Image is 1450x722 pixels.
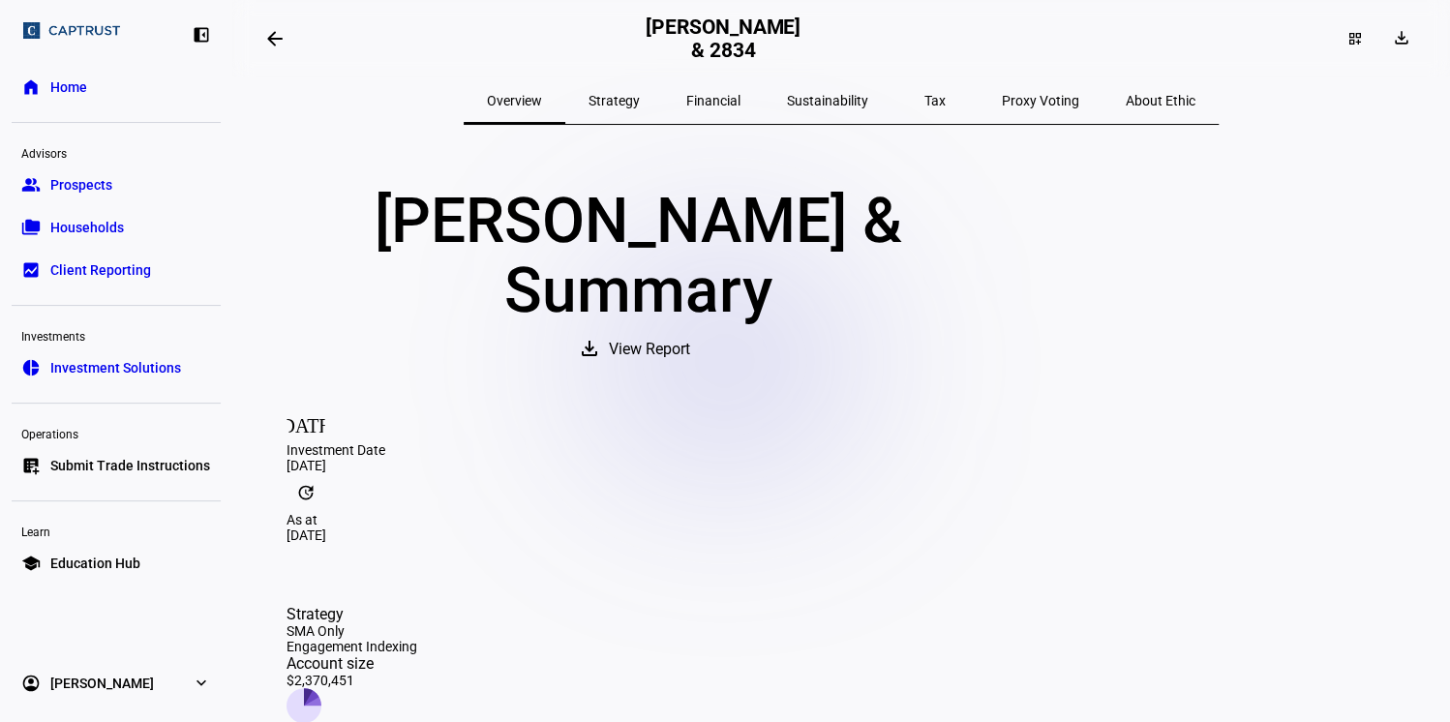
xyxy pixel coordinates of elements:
span: Home [50,77,87,97]
div: [DATE] [287,527,1396,543]
span: Education Hub [50,554,140,573]
a: folder_copyHouseholds [12,208,221,247]
div: Investments [12,321,221,348]
span: Submit Trade Instructions [50,456,210,475]
span: Financial [686,94,740,107]
span: About Ethic [1126,94,1195,107]
eth-mat-symbol: account_circle [21,674,41,693]
h2: [PERSON_NAME] & 2834 [646,15,801,62]
div: Strategy [287,605,417,623]
span: Tax [924,94,946,107]
eth-mat-symbol: expand_more [192,674,211,693]
eth-mat-symbol: home [21,77,41,97]
div: $2,370,451 [287,673,417,688]
span: Prospects [50,175,112,195]
span: Proxy Voting [1002,94,1079,107]
div: As at [287,512,1396,527]
mat-icon: [DATE] [287,404,325,442]
eth-mat-symbol: list_alt_add [21,456,41,475]
a: pie_chartInvestment Solutions [12,348,221,387]
div: SMA Only [287,623,417,639]
div: Learn [12,517,221,544]
div: [PERSON_NAME] & Summary [256,187,1020,326]
a: bid_landscapeClient Reporting [12,251,221,289]
eth-mat-symbol: bid_landscape [21,260,41,280]
div: [DATE] [287,458,1396,473]
span: Investment Solutions [50,358,181,377]
span: View Report [609,326,690,373]
eth-mat-symbol: folder_copy [21,218,41,237]
button: View Report [559,326,717,373]
eth-mat-symbol: group [21,175,41,195]
div: Investment Date [287,442,1396,458]
mat-icon: dashboard_customize [1347,31,1363,46]
span: [PERSON_NAME] [50,674,154,693]
span: Strategy [589,94,640,107]
mat-icon: download [1392,28,1411,47]
div: Advisors [12,138,221,165]
span: Households [50,218,124,237]
div: Account size [287,654,417,673]
span: Sustainability [787,94,868,107]
eth-mat-symbol: school [21,554,41,573]
mat-icon: arrow_backwards [263,27,287,50]
span: Client Reporting [50,260,151,280]
a: homeHome [12,68,221,106]
eth-mat-symbol: pie_chart [21,358,41,377]
mat-icon: download [578,337,601,360]
a: groupProspects [12,165,221,204]
div: Operations [12,419,221,446]
eth-mat-symbol: left_panel_close [192,25,211,45]
div: Engagement Indexing [287,639,417,654]
span: Overview [487,94,542,107]
mat-icon: update [287,473,325,512]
